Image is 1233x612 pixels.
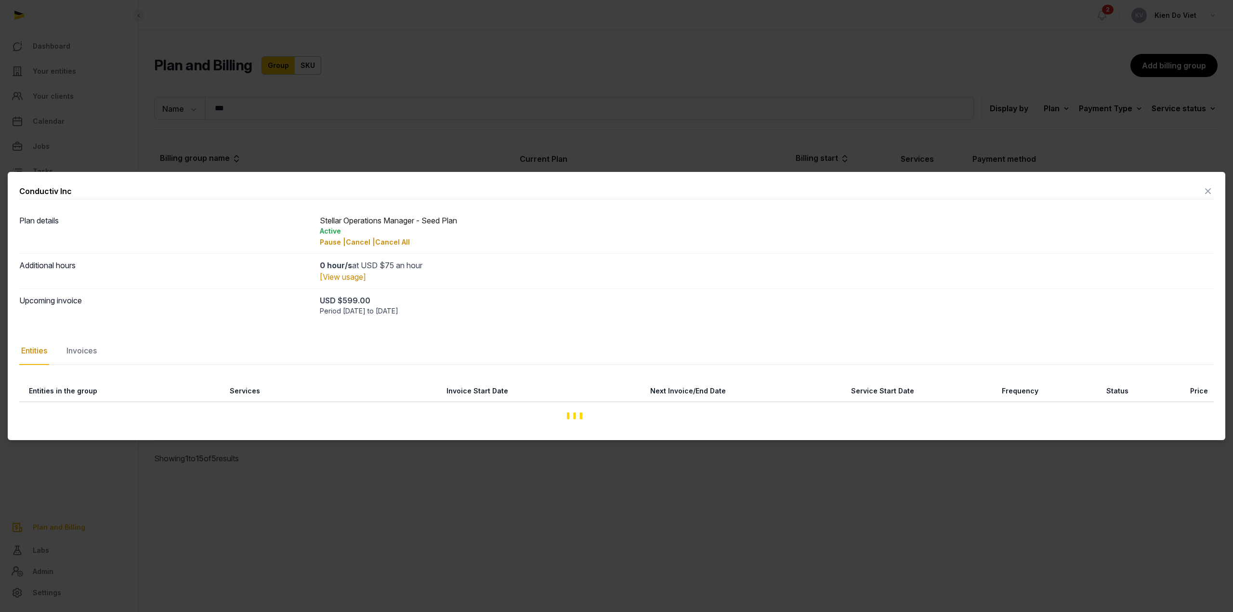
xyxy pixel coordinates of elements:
[320,260,1214,271] div: at USD $75 an hour
[19,402,1134,429] div: Loading
[19,215,312,247] dt: Plan details
[732,380,919,402] th: Service Start Date
[220,380,329,402] th: Services
[19,295,312,316] dt: Upcoming invoice
[320,272,366,282] a: [View usage]
[19,337,49,365] div: Entities
[320,295,1214,306] div: USD $599.00
[65,337,99,365] div: Invoices
[19,185,72,197] div: Conductiv Inc
[320,215,1214,247] div: Stellar Operations Manager - Seed Plan
[320,306,1214,316] div: Period [DATE] to [DATE]
[375,238,410,246] span: Cancel All
[19,260,312,283] dt: Additional hours
[346,238,375,246] span: Cancel |
[320,238,346,246] span: Pause |
[1134,380,1214,402] th: Price
[514,380,732,402] th: Next Invoice/End Date
[19,337,1214,365] nav: Tabs
[1044,380,1134,402] th: Status
[920,380,1045,402] th: Frequency
[19,380,220,402] th: Entities in the group
[329,380,514,402] th: Invoice Start Date
[320,260,352,270] strong: 0 hour/s
[320,226,1214,236] div: Active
